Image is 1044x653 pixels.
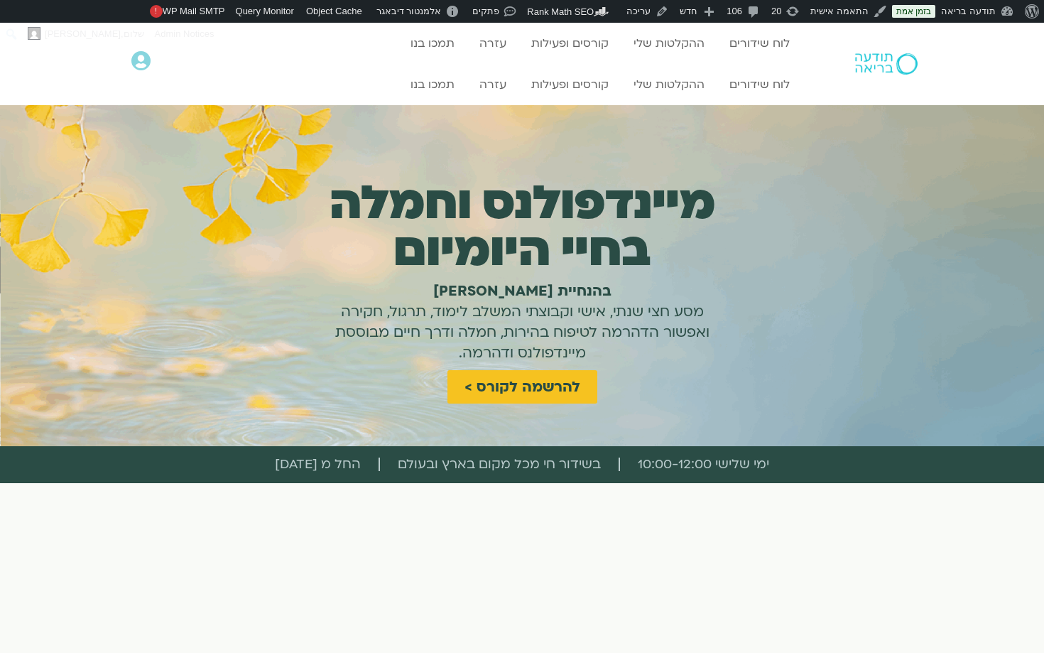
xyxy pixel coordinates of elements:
h1: מיינדפולנס וחמלה בחיי היומיום [309,180,736,274]
a: בזמן אמת [892,5,935,18]
img: תודעה בריאה [855,53,918,75]
a: שלום, [22,23,149,45]
span: ! [150,5,163,18]
a: עזרה [472,30,513,57]
a: לוח שידורים [722,30,797,57]
a: תמכו בנו [403,71,462,98]
b: בהנחיית [PERSON_NAME] [433,281,611,301]
a: לוח שידורים [722,71,797,98]
a: עזרה [472,71,513,98]
span: החל מ [DATE]​ [275,453,361,476]
a: ההקלטות שלי [626,30,712,57]
span: Rank Math SEO [527,6,594,17]
a: קורסים ופעילות [524,30,616,57]
a: קורסים ופעילות [524,71,616,98]
a: ההקלטות שלי [626,71,712,98]
h1: מסע חצי שנתי, אישי וקבוצתי המשלב לימוד, תרגול, חקירה ואפשור הדהרמה לטיפוח בהירות, חמלה ודרך חיים ... [323,281,721,363]
span: בשידור חי מכל מקום בארץ ובעולם [398,453,601,476]
a: תמכו בנו [403,30,462,57]
span: Admin Notices [155,23,214,45]
span: להרשמה לקורס > [464,379,580,395]
span: ימי שלישי 10:00-12:00 [638,453,769,476]
a: להרשמה לקורס > [447,370,597,404]
span: [PERSON_NAME] [45,28,121,39]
